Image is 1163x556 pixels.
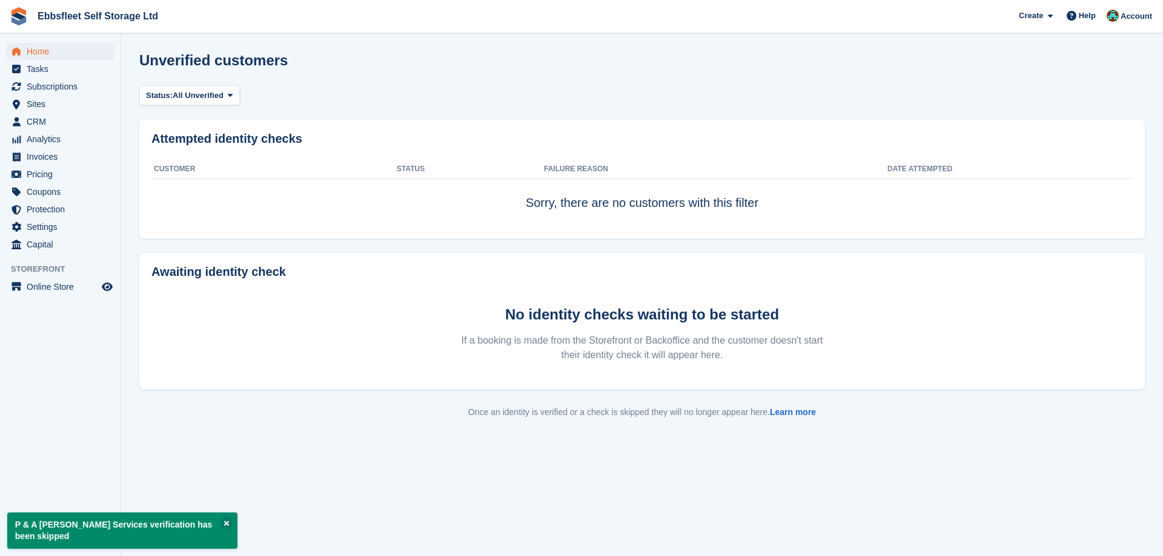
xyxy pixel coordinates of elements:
[27,183,99,200] span: Coupons
[1019,10,1043,22] span: Create
[6,78,114,95] a: menu
[6,166,114,183] a: menu
[27,78,99,95] span: Subscriptions
[27,148,99,165] span: Invoices
[11,263,121,275] span: Storefront
[100,280,114,294] a: Preview store
[27,218,99,235] span: Settings
[146,90,173,102] span: Status:
[27,278,99,295] span: Online Store
[1079,10,1096,22] span: Help
[505,306,779,322] strong: No identity checks waiting to be started
[151,265,286,279] h2: Awaiting identity check
[1121,10,1152,22] span: Account
[397,160,544,179] th: Status
[6,183,114,200] a: menu
[6,61,114,77] a: menu
[139,406,1145,419] p: Once an identity is verified or a check is skipped they will no longer appear here.
[151,132,1133,146] h2: Attempted identity checks
[887,160,1084,179] th: Date attempted
[6,278,114,295] a: menu
[451,333,833,362] p: If a booking is made from the Storefront or Backoffice and the customer doesn't start their ident...
[27,166,99,183] span: Pricing
[6,201,114,218] a: menu
[27,131,99,148] span: Analytics
[6,113,114,130] a: menu
[1107,10,1119,22] img: George Spring
[173,90,224,102] span: All Unverified
[544,160,887,179] th: Failure Reason
[27,236,99,253] span: Capital
[6,148,114,165] a: menu
[6,236,114,253] a: menu
[770,407,816,417] a: Learn more
[6,131,114,148] a: menu
[139,52,288,68] h1: Unverified customers
[33,6,163,26] a: Ebbsfleet Self Storage Ltd
[6,43,114,60] a: menu
[526,196,758,209] span: Sorry, there are no customers with this filter
[6,218,114,235] a: menu
[139,85,240,105] button: Status: All Unverified
[6,96,114,113] a: menu
[27,96,99,113] span: Sites
[27,61,99,77] span: Tasks
[27,43,99,60] span: Home
[27,201,99,218] span: Protection
[151,160,397,179] th: Customer
[10,7,28,25] img: stora-icon-8386f47178a22dfd0bd8f6a31ec36ba5ce8667c1dd55bd0f319d3a0aa187defe.svg
[27,113,99,130] span: CRM
[7,512,237,549] p: P & A [PERSON_NAME] Services verification has been skipped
